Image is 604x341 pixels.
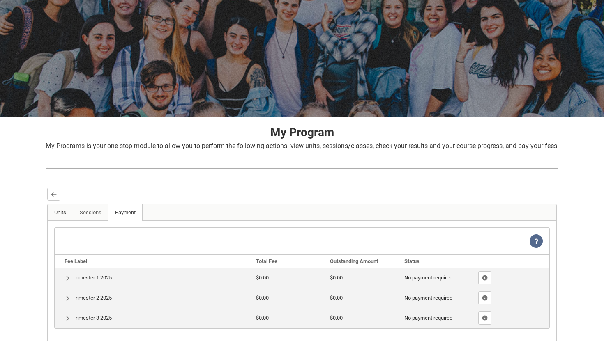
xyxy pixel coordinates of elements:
b: Outstanding Amount [330,258,378,264]
td: No payment required [401,288,475,308]
strong: My Program [270,126,334,139]
lightning-formatted-number: $0.00 [256,295,269,301]
a: Sessions [73,204,108,221]
lightning-icon: View Help [530,234,543,248]
button: Show Details [65,315,71,322]
lightning-formatted-number: $0.00 [330,295,343,301]
b: Fee Label [65,258,87,264]
button: Show Details [65,275,71,281]
lightning-formatted-number: $0.00 [256,315,269,321]
span: View Help [530,238,543,244]
td: No payment required [401,268,475,288]
span: My Programs is your one stop module to allow you to perform the following actions: view units, se... [46,142,557,150]
td: Trimester 3 2025 [55,308,253,328]
img: REDU_GREY_LINE [46,164,558,173]
td: No payment required [401,308,475,328]
lightning-formatted-number: $0.00 [330,275,343,281]
button: Show Details [65,295,71,302]
b: Total Fee [256,258,277,264]
button: Show Fee Lines [478,271,491,284]
a: Units [48,204,73,221]
b: Status [404,258,420,264]
a: Payment [108,204,143,221]
td: Trimester 2 2025 [55,288,253,308]
lightning-formatted-number: $0.00 [256,275,269,281]
button: Show Fee Lines [478,311,491,325]
button: Back [47,188,60,201]
lightning-formatted-number: $0.00 [330,315,343,321]
td: Trimester 1 2025 [55,268,253,288]
button: Show Fee Lines [478,291,491,304]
